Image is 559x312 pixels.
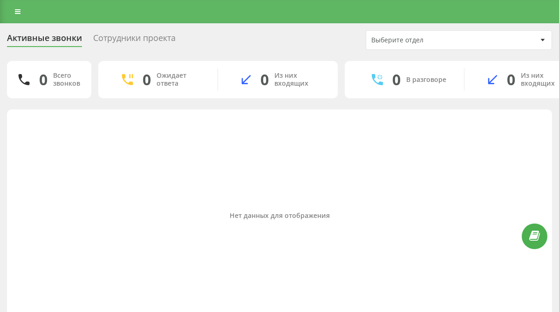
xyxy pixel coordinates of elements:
[39,71,48,88] div: 0
[507,71,515,88] div: 0
[260,71,269,88] div: 0
[93,33,176,47] div: Сотрудники проекта
[14,211,545,219] div: Нет данных для отображения
[7,33,82,47] div: Активные звонки
[53,72,80,88] div: Всего звонков
[371,36,483,44] div: Выберите отдел
[274,72,324,88] div: Из них входящих
[143,71,151,88] div: 0
[157,72,204,88] div: Ожидает ответа
[392,71,401,88] div: 0
[406,76,446,84] div: В разговоре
